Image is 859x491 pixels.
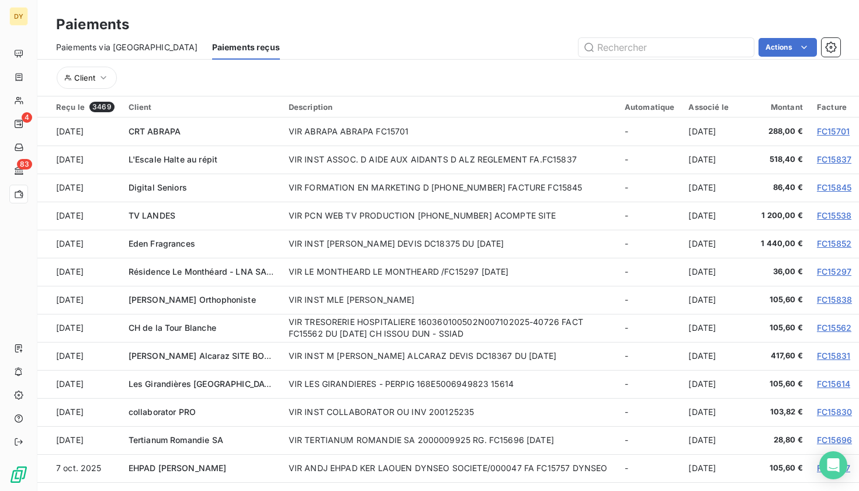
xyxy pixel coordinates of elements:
div: Open Intercom Messenger [819,451,847,479]
td: VIR INST MLE [PERSON_NAME] [282,286,618,314]
td: VIR LE MONTHEARD LE MONTHEARD /FC15297 [DATE] [282,258,618,286]
td: [DATE] [681,202,749,230]
td: VIR TRESORERIE HOSPITALIERE 160360100502N007102025-40726 FACT FC15562 DU [DATE] CH ISSOU DUN - SSIAD [282,314,618,342]
span: 28,80 € [756,434,803,446]
td: [DATE] [37,202,122,230]
span: 1 440,00 € [756,238,803,250]
a: FC15838 [817,295,852,305]
a: FC15757 [817,463,850,473]
a: FC15830 [817,407,852,417]
span: CRT ABRAPA [129,126,181,136]
a: FC15538 [817,210,851,220]
td: - [618,342,682,370]
td: [DATE] [681,174,749,202]
td: [DATE] [681,117,749,146]
span: 4 [22,112,32,123]
img: Logo LeanPay [9,465,28,484]
a: FC15845 [817,182,851,192]
a: FC15837 [817,154,851,164]
td: - [618,117,682,146]
td: [DATE] [681,314,749,342]
span: 518,40 € [756,154,803,165]
td: [DATE] [681,286,749,314]
span: 288,00 € [756,126,803,137]
span: Paiements via [GEOGRAPHIC_DATA] [56,42,198,53]
td: - [618,454,682,482]
td: VIR ANDJ EHPAD KER LAOUEN DYNSEO SOCIETE/000047 FA FC15757 DYNSEO [282,454,618,482]
span: 1 200,00 € [756,210,803,222]
div: Reçu le [56,102,115,112]
span: collaborator PRO [129,407,196,417]
span: 83 [17,159,32,170]
td: VIR PCN WEB TV PRODUCTION [PHONE_NUMBER] ACOMPTE SITE [282,202,618,230]
span: 417,60 € [756,350,803,362]
span: Eden Fragrances [129,238,195,248]
td: [DATE] [681,342,749,370]
h3: Paiements [56,14,129,35]
span: Client [74,73,95,82]
td: [DATE] [37,426,122,454]
a: FC15852 [817,238,851,248]
td: [DATE] [37,117,122,146]
a: FC15831 [817,351,850,361]
td: VIR INST [PERSON_NAME] DEVIS DC18375 DU [DATE] [282,230,618,258]
td: [DATE] [37,398,122,426]
td: [DATE] [681,454,749,482]
td: [DATE] [37,342,122,370]
span: 103,82 € [756,406,803,418]
td: - [618,426,682,454]
td: VIR INST M [PERSON_NAME] ALCARAZ DEVIS DC18367 DU [DATE] [282,342,618,370]
span: 105,60 € [756,322,803,334]
td: [DATE] [681,398,749,426]
td: VIR INST COLLABORATOR OU INV 200125235 [282,398,618,426]
span: 105,60 € [756,294,803,306]
td: [DATE] [681,370,749,398]
td: [DATE] [37,258,122,286]
div: DY [9,7,28,26]
span: Paiements reçus [212,42,280,53]
div: Description [289,102,611,112]
td: 7 oct. 2025 [37,454,122,482]
span: EHPAD [PERSON_NAME] [129,463,227,473]
span: 36,00 € [756,266,803,278]
td: [DATE] [681,258,749,286]
td: - [618,230,682,258]
span: 3469 [89,102,115,112]
span: 86,40 € [756,182,803,193]
td: - [618,146,682,174]
button: Client [57,67,117,89]
td: - [618,398,682,426]
span: Les Girandières [GEOGRAPHIC_DATA] [129,379,278,389]
td: [DATE] [37,286,122,314]
div: Automatique [625,102,675,112]
a: FC15614 [817,379,850,389]
td: - [618,174,682,202]
div: Associé le [688,102,742,112]
span: [PERSON_NAME] Orthophoniste [129,295,256,305]
span: [PERSON_NAME] Alcaraz SITE BOOK [129,351,277,361]
span: Digital Seniors [129,182,187,192]
td: [DATE] [37,146,122,174]
td: [DATE] [37,370,122,398]
a: FC15297 [817,267,851,276]
td: - [618,202,682,230]
td: [DATE] [681,146,749,174]
td: - [618,286,682,314]
div: Client [129,102,275,112]
a: FC15701 [817,126,850,136]
td: VIR FORMATION EN MARKETING D [PHONE_NUMBER] FACTURE FC15845 [282,174,618,202]
td: - [618,258,682,286]
td: [DATE] [681,426,749,454]
span: L'Escale Halte au répit [129,154,217,164]
button: Actions [758,38,817,57]
td: - [618,370,682,398]
td: VIR INST ASSOC. D AIDE AUX AIDANTS D ALZ REGLEMENT FA.FC15837 [282,146,618,174]
td: [DATE] [37,314,122,342]
a: FC15562 [817,323,851,333]
span: CH de la Tour Blanche [129,323,216,333]
span: Tertianum Romandie SA [129,435,223,445]
td: VIR TERTIANUM ROMANDIE SA 2000009925 RG. FC15696 [DATE] [282,426,618,454]
div: Montant [756,102,803,112]
div: Facture [817,102,852,112]
span: 105,60 € [756,378,803,390]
